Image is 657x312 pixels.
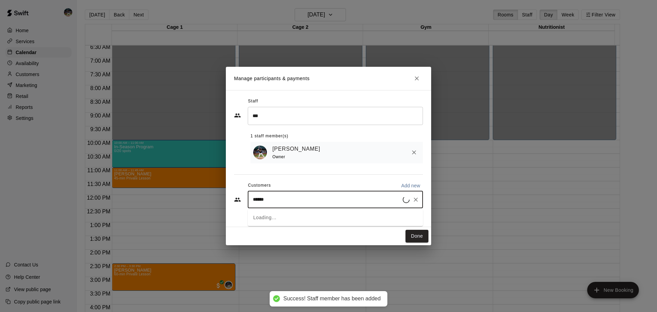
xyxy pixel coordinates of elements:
svg: Customers [234,196,241,203]
button: Done [405,230,428,242]
span: Staff [248,96,258,107]
button: Remove [408,146,420,159]
span: Owner [272,154,285,159]
button: Close [411,72,423,85]
svg: Staff [234,112,241,119]
div: Start typing to search customers... [248,191,423,208]
span: 1 staff member(s) [250,131,288,142]
div: Search staff [248,107,423,125]
div: Success! Staff member has been added [283,295,381,302]
button: Add new [398,180,423,191]
button: Clear [411,195,421,204]
a: [PERSON_NAME] [272,145,320,153]
div: Loading… [248,209,423,226]
span: Customers [248,180,271,191]
p: Add new [401,182,420,189]
p: Manage participants & payments [234,75,310,82]
img: Nolan Gilbert [253,146,267,159]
